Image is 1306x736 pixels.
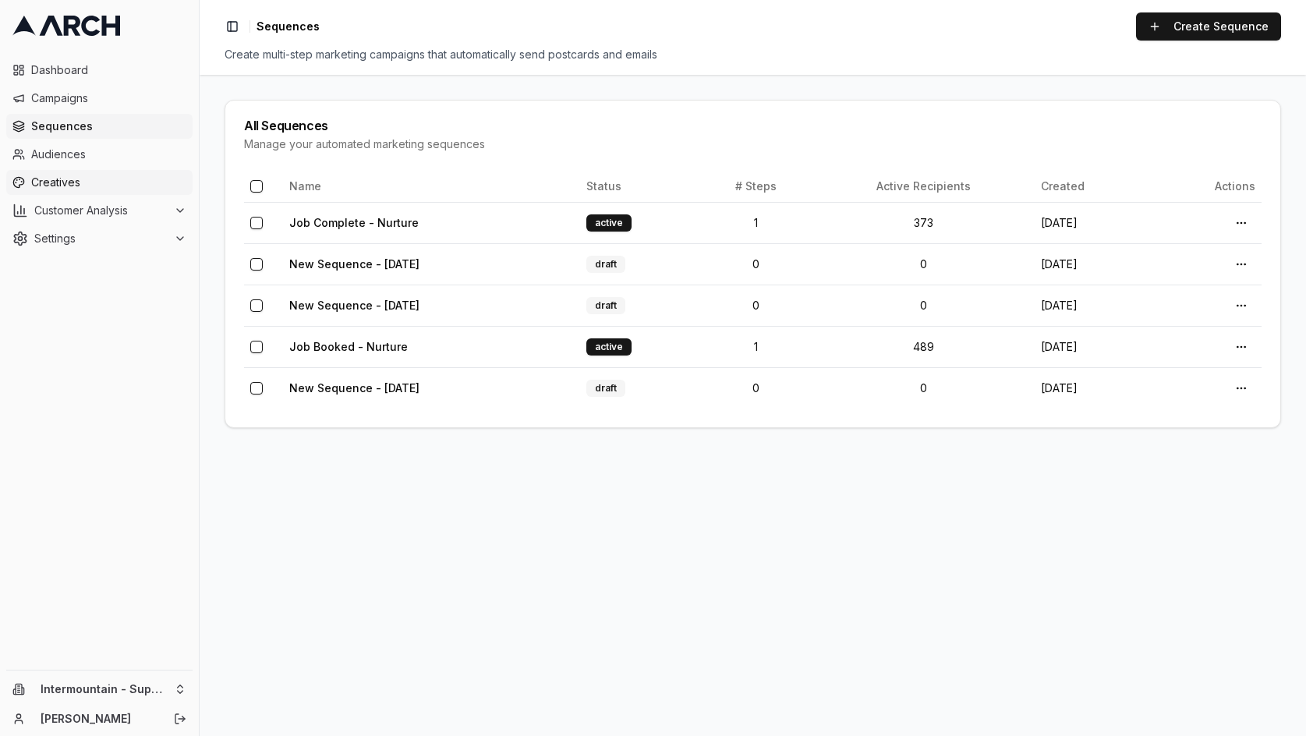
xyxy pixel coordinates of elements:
[289,381,419,395] a: New Sequence - [DATE]
[812,243,1034,285] td: 0
[586,214,632,232] div: active
[586,338,632,356] div: active
[34,203,168,218] span: Customer Analysis
[244,119,1262,132] div: All Sequences
[31,147,186,162] span: Audiences
[31,62,186,78] span: Dashboard
[289,299,419,312] a: New Sequence - [DATE]
[31,175,186,190] span: Creatives
[225,47,1281,62] div: Create multi-step marketing campaigns that automatically send postcards and emails
[1035,171,1152,202] th: Created
[586,380,625,397] div: draft
[41,682,168,696] span: Intermountain - Superior Water & Air
[6,677,193,702] button: Intermountain - Superior Water & Air
[257,19,320,34] nav: breadcrumb
[6,198,193,223] button: Customer Analysis
[1035,367,1152,409] td: [DATE]
[700,326,812,367] td: 1
[34,231,168,246] span: Settings
[1151,171,1262,202] th: Actions
[283,171,580,202] th: Name
[169,708,191,730] button: Log out
[700,171,812,202] th: # Steps
[41,711,157,727] a: [PERSON_NAME]
[6,114,193,139] a: Sequences
[812,367,1034,409] td: 0
[580,171,700,202] th: Status
[289,340,408,353] a: Job Booked - Nurture
[586,297,625,314] div: draft
[1035,202,1152,243] td: [DATE]
[1035,285,1152,326] td: [DATE]
[6,170,193,195] a: Creatives
[700,367,812,409] td: 0
[289,257,419,271] a: New Sequence - [DATE]
[812,202,1034,243] td: 373
[6,86,193,111] a: Campaigns
[1035,326,1152,367] td: [DATE]
[31,90,186,106] span: Campaigns
[1035,243,1152,285] td: [DATE]
[812,285,1034,326] td: 0
[257,19,320,34] span: Sequences
[700,243,812,285] td: 0
[6,58,193,83] a: Dashboard
[812,171,1034,202] th: Active Recipients
[289,216,419,229] a: Job Complete - Nurture
[700,285,812,326] td: 0
[6,226,193,251] button: Settings
[1136,12,1281,41] a: Create Sequence
[6,142,193,167] a: Audiences
[700,202,812,243] td: 1
[812,326,1034,367] td: 489
[586,256,625,273] div: draft
[244,136,1262,152] div: Manage your automated marketing sequences
[31,119,186,134] span: Sequences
